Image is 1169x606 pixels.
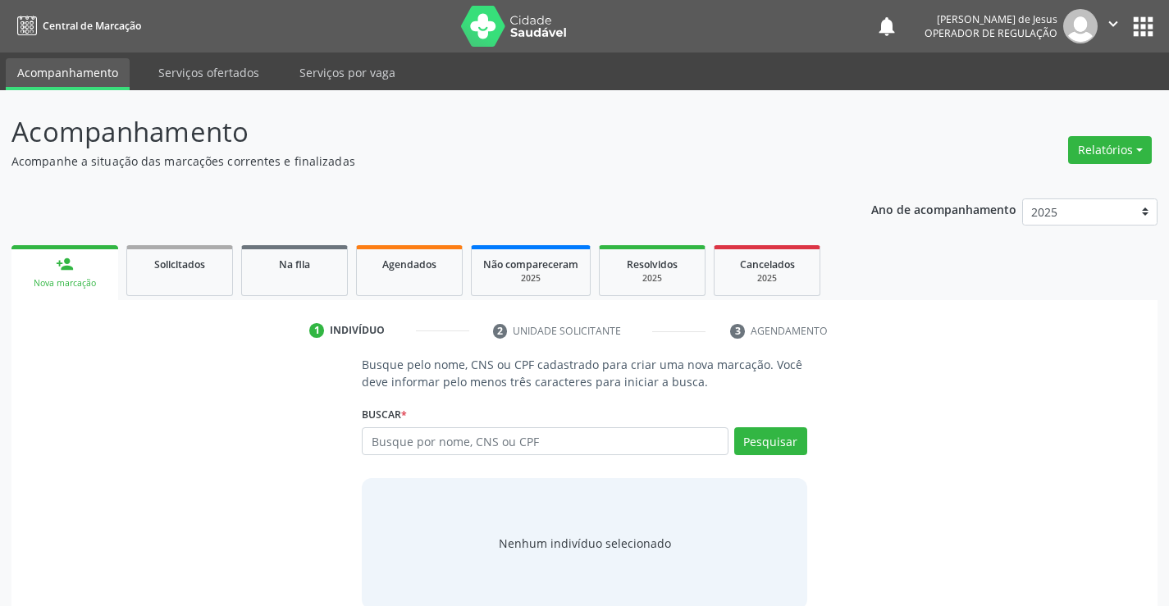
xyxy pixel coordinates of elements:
[483,257,578,271] span: Não compareceram
[11,112,814,153] p: Acompanhamento
[1104,15,1122,33] i: 
[362,402,407,427] label: Buscar
[871,198,1016,219] p: Ano de acompanhamento
[382,257,436,271] span: Agendados
[611,272,693,285] div: 2025
[279,257,310,271] span: Na fila
[11,12,141,39] a: Central de Marcação
[309,323,324,338] div: 1
[154,257,205,271] span: Solicitados
[627,257,678,271] span: Resolvidos
[726,272,808,285] div: 2025
[23,277,107,289] div: Nova marcação
[147,58,271,87] a: Serviços ofertados
[483,272,578,285] div: 2025
[925,12,1057,26] div: [PERSON_NAME] de Jesus
[1129,12,1158,41] button: apps
[740,257,795,271] span: Cancelados
[1068,136,1152,164] button: Relatórios
[330,323,385,338] div: Indivíduo
[43,19,141,33] span: Central de Marcação
[925,26,1057,40] span: Operador de regulação
[288,58,407,87] a: Serviços por vaga
[11,153,814,170] p: Acompanhe a situação das marcações correntes e finalizadas
[6,58,130,90] a: Acompanhamento
[734,427,807,455] button: Pesquisar
[362,427,728,455] input: Busque por nome, CNS ou CPF
[1098,9,1129,43] button: 
[362,356,806,390] p: Busque pelo nome, CNS ou CPF cadastrado para criar uma nova marcação. Você deve informar pelo men...
[499,535,671,552] div: Nenhum indivíduo selecionado
[56,255,74,273] div: person_add
[875,15,898,38] button: notifications
[1063,9,1098,43] img: img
